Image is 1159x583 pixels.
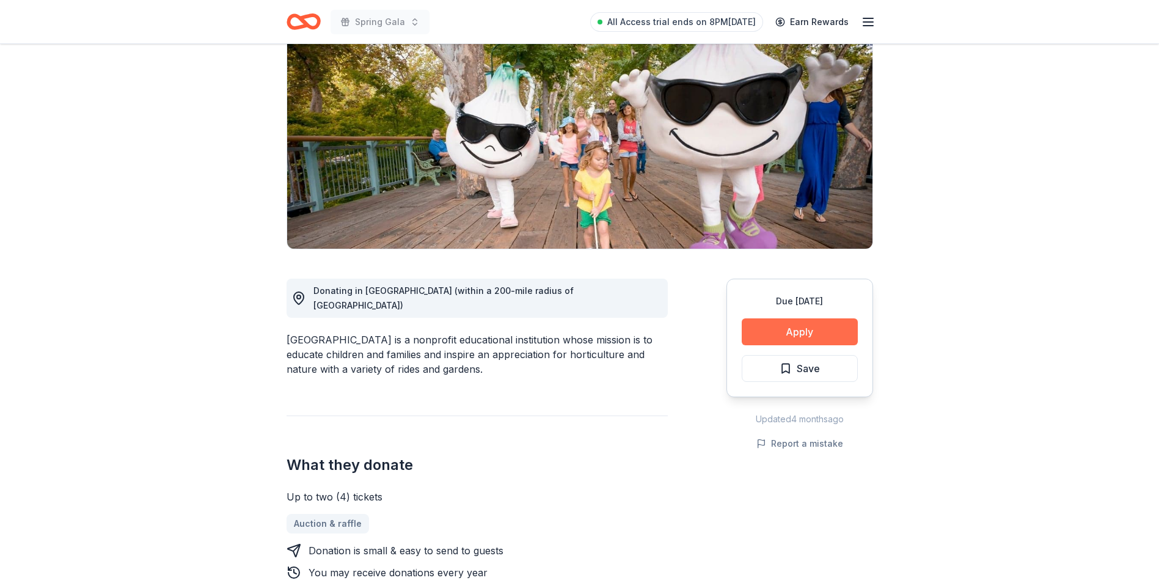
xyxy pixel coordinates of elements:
[768,11,856,33] a: Earn Rewards
[309,543,503,558] div: Donation is small & easy to send to guests
[287,490,668,504] div: Up to two (4) tickets
[726,412,873,427] div: Updated 4 months ago
[355,15,405,29] span: Spring Gala
[756,436,843,451] button: Report a mistake
[742,294,858,309] div: Due [DATE]
[287,7,321,36] a: Home
[590,12,763,32] a: All Access trial ends on 8PM[DATE]
[287,514,369,533] a: Auction & raffle
[313,285,574,310] span: Donating in [GEOGRAPHIC_DATA] (within a 200-mile radius of [GEOGRAPHIC_DATA])
[797,361,820,376] span: Save
[309,565,488,580] div: You may receive donations every year
[331,10,430,34] button: Spring Gala
[742,318,858,345] button: Apply
[607,15,756,29] span: All Access trial ends on 8PM[DATE]
[742,355,858,382] button: Save
[287,332,668,376] div: [GEOGRAPHIC_DATA] is a nonprofit educational institution whose mission is to educate children and...
[287,455,668,475] h2: What they donate
[287,15,872,249] img: Image for Gilroy Gardens Family Theme Park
